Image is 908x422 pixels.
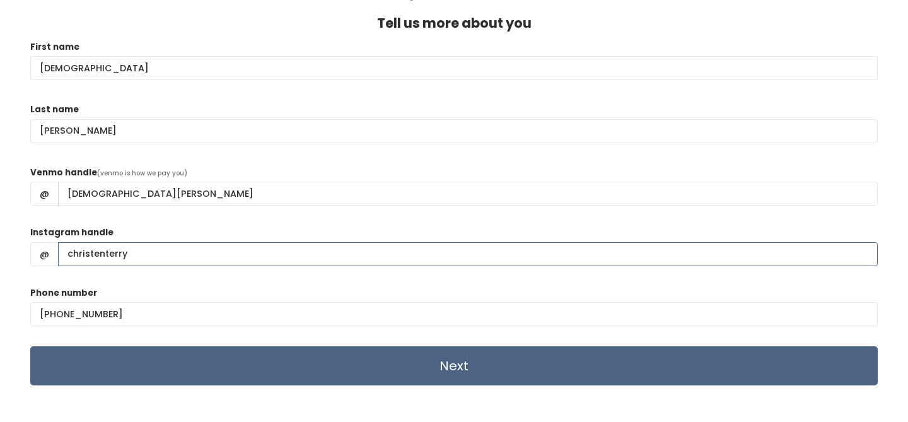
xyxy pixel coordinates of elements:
input: (___) ___-____ [30,302,878,326]
label: First name [30,41,79,54]
input: handle [58,182,878,206]
label: Instagram handle [30,226,113,239]
input: Next [30,346,878,385]
span: @ [30,242,59,266]
label: Last name [30,103,79,116]
label: Phone number [30,287,97,300]
h4: Tell us more about you [377,16,532,30]
span: @ [30,182,59,206]
input: handle [58,242,878,266]
span: (venmo is how we pay you) [97,168,187,178]
label: Venmo handle [30,167,97,179]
